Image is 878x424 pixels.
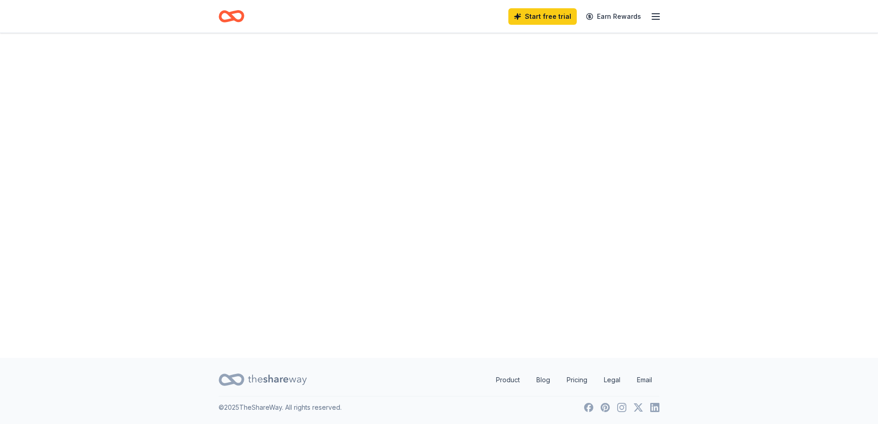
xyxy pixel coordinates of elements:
a: Legal [597,371,628,389]
a: Blog [529,371,557,389]
a: Pricing [559,371,595,389]
a: Product [489,371,527,389]
p: © 2025 TheShareWay. All rights reserved. [219,402,342,413]
a: Start free trial [508,8,577,25]
a: Home [219,6,244,27]
a: Email [630,371,659,389]
nav: quick links [489,371,659,389]
a: Earn Rewards [580,8,647,25]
